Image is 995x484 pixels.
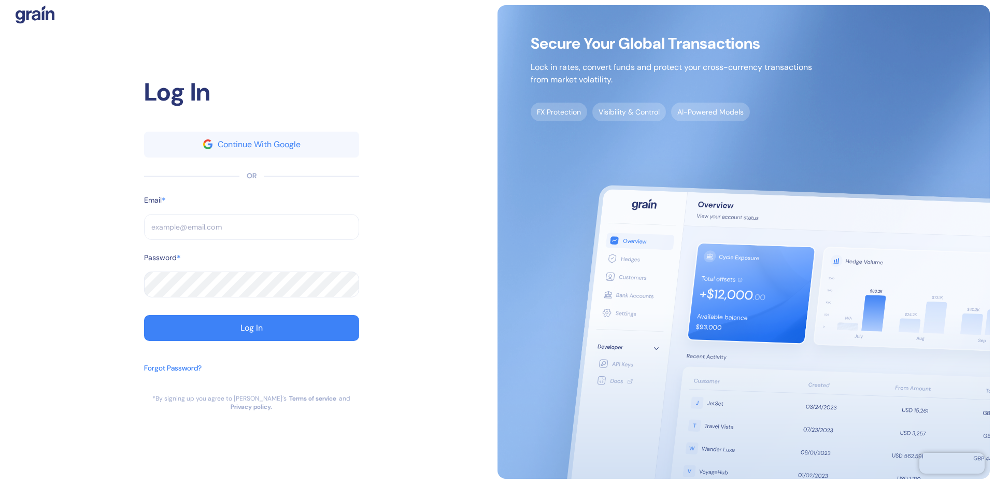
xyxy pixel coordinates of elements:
img: signup-main-image [497,5,990,479]
a: Terms of service [289,394,336,403]
span: Visibility & Control [592,103,666,121]
p: Lock in rates, convert funds and protect your cross-currency transactions from market volatility. [531,61,812,86]
button: Forgot Password? [144,358,202,394]
div: Log In [240,324,263,332]
iframe: Chatra live chat [919,453,985,474]
div: *By signing up you agree to [PERSON_NAME]’s [152,394,287,403]
button: googleContinue With Google [144,132,359,158]
div: Forgot Password? [144,363,202,374]
div: Continue With Google [218,140,301,149]
div: OR [247,170,257,181]
span: FX Protection [531,103,587,121]
label: Password [144,252,177,263]
a: Privacy policy. [231,403,272,411]
img: google [203,139,212,149]
label: Email [144,195,162,206]
span: Secure Your Global Transactions [531,38,812,49]
div: Log In [144,74,359,111]
div: and [339,394,350,403]
button: Log In [144,315,359,341]
input: example@email.com [144,214,359,240]
img: logo [16,5,54,24]
span: AI-Powered Models [671,103,750,121]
